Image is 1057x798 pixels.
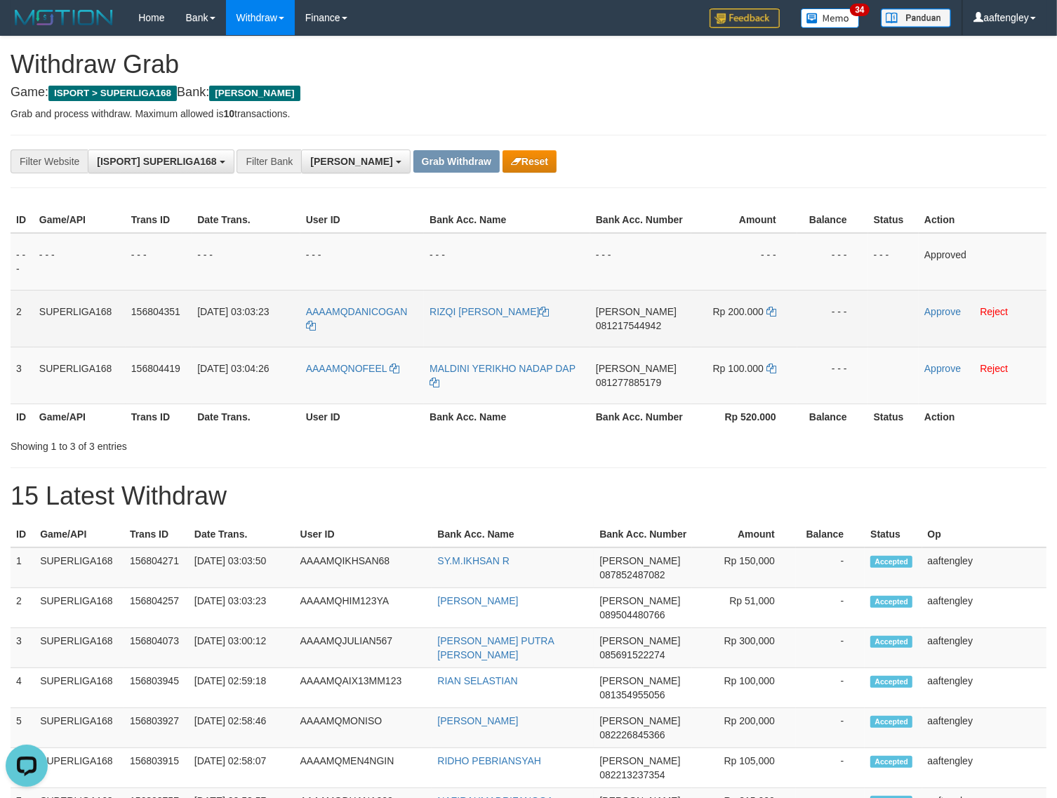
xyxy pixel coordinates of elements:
[11,708,34,748] td: 5
[437,715,518,726] a: [PERSON_NAME]
[881,8,951,27] img: panduan.png
[189,547,295,588] td: [DATE] 03:03:50
[306,363,399,374] a: AAAAMQNOFEEL
[34,207,126,233] th: Game/API
[870,636,912,648] span: Accepted
[430,363,576,388] a: MALDINI YERIKHO NADAP DAP
[599,755,680,766] span: [PERSON_NAME]
[870,676,912,688] span: Accepted
[11,668,34,708] td: 4
[590,233,691,291] td: - - -
[801,8,860,28] img: Button%20Memo.svg
[692,668,795,708] td: Rp 100,000
[124,521,189,547] th: Trans ID
[796,588,865,628] td: -
[34,708,124,748] td: SUPERLIGA168
[796,708,865,748] td: -
[97,156,216,167] span: [ISPORT] SUPERLIGA168
[34,748,124,788] td: SUPERLIGA168
[850,4,869,16] span: 34
[11,7,117,28] img: MOTION_logo.png
[34,588,124,628] td: SUPERLIGA168
[797,290,868,347] td: - - -
[594,521,692,547] th: Bank Acc. Number
[599,689,665,700] span: Copy 081354955056 to clipboard
[34,547,124,588] td: SUPERLIGA168
[922,708,1047,748] td: aaftengley
[124,628,189,668] td: 156804073
[437,555,509,566] a: SY.M.IKHSAN R
[596,363,677,374] span: [PERSON_NAME]
[868,404,919,430] th: Status
[432,521,594,547] th: Bank Acc. Name
[48,86,177,101] span: ISPORT > SUPERLIGA168
[796,521,865,547] th: Balance
[124,668,189,708] td: 156803945
[306,363,387,374] span: AAAAMQNOFEEL
[34,347,126,404] td: SUPERLIGA168
[870,596,912,608] span: Accepted
[11,86,1046,100] h4: Game: Bank:
[192,207,300,233] th: Date Trans.
[11,588,34,628] td: 2
[197,306,269,317] span: [DATE] 03:03:23
[237,149,301,173] div: Filter Bank
[34,290,126,347] td: SUPERLIGA168
[692,628,795,668] td: Rp 300,000
[924,363,961,374] a: Approve
[766,306,776,317] a: Copy 200000 to clipboard
[295,748,432,788] td: AAAAMQMEN4NGIN
[766,363,776,374] a: Copy 100000 to clipboard
[124,708,189,748] td: 156803927
[692,708,795,748] td: Rp 200,000
[796,547,865,588] td: -
[11,404,34,430] th: ID
[437,635,554,660] a: [PERSON_NAME] PUTRA [PERSON_NAME]
[691,207,797,233] th: Amount
[295,588,432,628] td: AAAAMQHIM123YA
[11,51,1046,79] h1: Withdraw Grab
[691,233,797,291] td: - - -
[124,588,189,628] td: 156804257
[691,404,797,430] th: Rp 520.000
[692,588,795,628] td: Rp 51,000
[124,748,189,788] td: 156803915
[437,675,517,686] a: RIAN SELASTIAN
[223,108,234,119] strong: 10
[11,107,1046,121] p: Grab and process withdraw. Maximum allowed is transactions.
[599,649,665,660] span: Copy 085691522274 to clipboard
[599,635,680,646] span: [PERSON_NAME]
[919,404,1046,430] th: Action
[599,715,680,726] span: [PERSON_NAME]
[922,547,1047,588] td: aaftengley
[924,306,961,317] a: Approve
[189,521,295,547] th: Date Trans.
[710,8,780,28] img: Feedback.jpg
[599,555,680,566] span: [PERSON_NAME]
[11,521,34,547] th: ID
[11,290,34,347] td: 2
[295,521,432,547] th: User ID
[295,708,432,748] td: AAAAMQMONISO
[599,569,665,580] span: Copy 087852487082 to clipboard
[430,306,549,317] a: RIZQI [PERSON_NAME]
[922,521,1047,547] th: Op
[192,404,300,430] th: Date Trans.
[692,521,795,547] th: Amount
[189,708,295,748] td: [DATE] 02:58:46
[310,156,392,167] span: [PERSON_NAME]
[796,748,865,788] td: -
[922,588,1047,628] td: aaftengley
[126,207,192,233] th: Trans ID
[424,207,590,233] th: Bank Acc. Name
[11,482,1046,510] h1: 15 Latest Withdraw
[797,233,868,291] td: - - -
[189,588,295,628] td: [DATE] 03:03:23
[306,306,408,317] span: AAAAMQDANICOGAN
[300,207,424,233] th: User ID
[34,668,124,708] td: SUPERLIGA168
[922,748,1047,788] td: aaftengley
[424,404,590,430] th: Bank Acc. Name
[424,233,590,291] td: - - -
[306,306,408,331] a: AAAAMQDANICOGAN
